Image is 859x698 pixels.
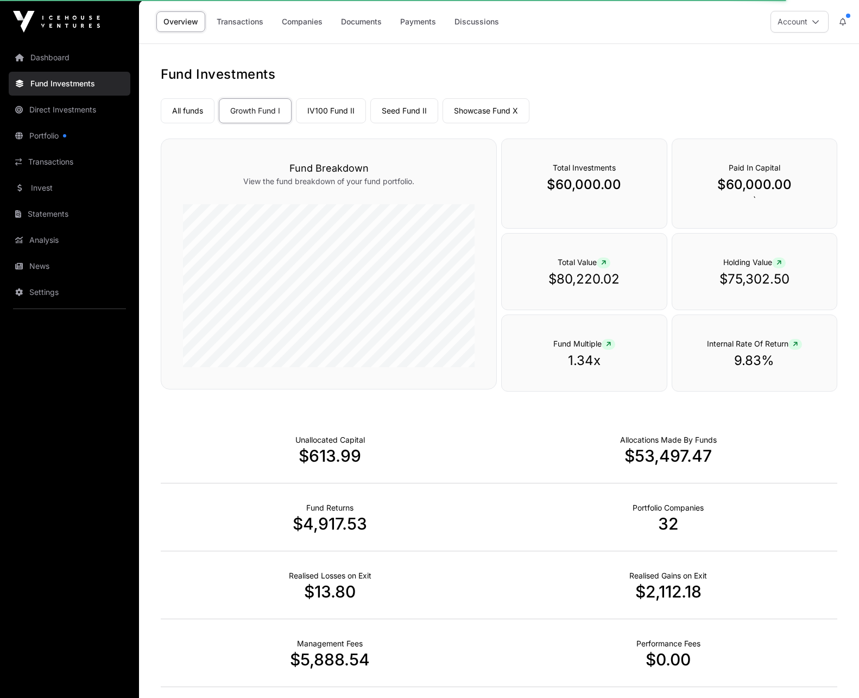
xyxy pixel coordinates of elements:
a: Documents [334,11,389,32]
a: Payments [393,11,443,32]
span: Total Value [558,257,610,267]
p: $60,000.00 [694,176,815,193]
p: Fund Performance Fees (Carry) incurred to date [636,638,700,649]
a: Discussions [447,11,506,32]
a: Settings [9,280,130,304]
a: Portfolio [9,124,130,148]
a: Seed Fund II [370,98,438,123]
h3: Fund Breakdown [183,161,475,176]
a: Transactions [210,11,270,32]
h1: Fund Investments [161,66,837,83]
span: Fund Multiple [553,339,615,348]
p: $60,000.00 [523,176,645,193]
p: Capital Deployed Into Companies [620,435,717,445]
p: Net Realised on Positive Exits [629,570,707,581]
p: $53,497.47 [499,446,837,466]
p: $5,888.54 [161,650,499,669]
button: Account [770,11,829,33]
span: Internal Rate Of Return [707,339,802,348]
iframe: Chat Widget [805,646,859,698]
a: Overview [156,11,205,32]
p: Net Realised on Negative Exits [289,570,371,581]
p: $0.00 [499,650,837,669]
div: ` [672,139,837,229]
p: $80,220.02 [523,271,645,288]
p: 1.34x [523,352,645,369]
span: Total Investments [553,163,616,172]
p: $75,302.50 [694,271,815,288]
a: Growth Fund I [219,98,292,123]
p: Realised Returns from Funds [306,502,353,513]
p: Cash not yet allocated [295,435,365,445]
a: Dashboard [9,46,130,70]
a: Transactions [9,150,130,174]
p: Fund Management Fees incurred to date [297,638,363,649]
a: Analysis [9,228,130,252]
p: Number of Companies Deployed Into [633,502,704,513]
p: $13.80 [161,582,499,601]
p: $4,917.53 [161,514,499,533]
a: Showcase Fund X [443,98,529,123]
a: Companies [275,11,330,32]
p: $2,112.18 [499,582,837,601]
span: Holding Value [723,257,786,267]
a: Invest [9,176,130,200]
p: $613.99 [161,446,499,466]
a: IV100 Fund II [296,98,366,123]
a: Fund Investments [9,72,130,96]
a: Direct Investments [9,98,130,122]
a: Statements [9,202,130,226]
a: News [9,254,130,278]
p: View the fund breakdown of your fund portfolio. [183,176,475,187]
p: 32 [499,514,837,533]
span: Paid In Capital [729,163,780,172]
a: All funds [161,98,214,123]
p: 9.83% [694,352,815,369]
img: Icehouse Ventures Logo [13,11,100,33]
